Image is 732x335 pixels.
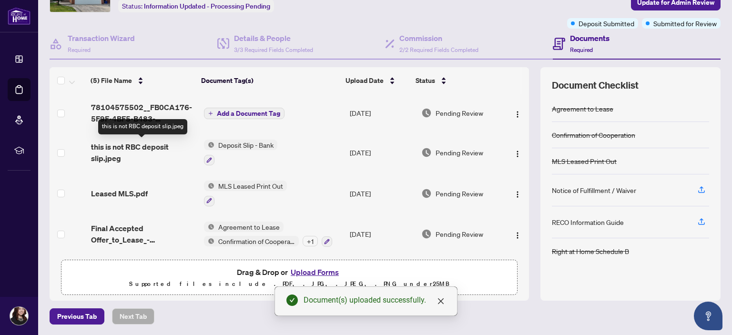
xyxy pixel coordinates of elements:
[412,67,497,94] th: Status
[87,67,197,94] th: (5) File Name
[437,297,445,305] span: close
[98,119,187,134] div: this is not RBC deposit slip.jpeg
[346,75,384,86] span: Upload Date
[303,236,318,246] div: + 1
[510,145,525,160] button: Logo
[342,67,412,94] th: Upload Date
[552,185,636,195] div: Notice of Fulfillment / Waiver
[436,188,483,199] span: Pending Review
[510,105,525,121] button: Logo
[204,236,214,246] img: Status Icon
[204,222,332,247] button: Status IconAgreement to LeaseStatus IconConfirmation of Cooperation+1
[552,246,629,256] div: Right at Home Schedule B
[57,309,97,324] span: Previous Tab
[208,111,213,116] span: plus
[514,111,521,118] img: Logo
[552,156,617,166] div: MLS Leased Print Out
[91,102,196,124] span: 78104575502__FB0CA176-5F9F-4BF5-B483-A756C06B7BB1 1.jpeg
[91,75,132,86] span: (5) File Name
[68,46,91,53] span: Required
[214,181,287,191] span: MLS Leased Print Out
[217,110,280,117] span: Add a Document Tag
[204,181,214,191] img: Status Icon
[514,191,521,198] img: Logo
[214,140,277,150] span: Deposit Slip - Bank
[510,186,525,201] button: Logo
[67,278,511,290] p: Supported files include .PDF, .JPG, .JPEG, .PNG under 25 MB
[204,140,277,165] button: Status IconDeposit Slip - Bank
[237,266,342,278] span: Drag & Drop or
[346,132,417,173] td: [DATE]
[346,173,417,214] td: [DATE]
[144,2,270,10] span: Information Updated - Processing Pending
[10,307,28,325] img: Profile Icon
[234,46,313,53] span: 3/3 Required Fields Completed
[61,260,517,295] span: Drag & Drop orUpload FormsSupported files include .PDF, .JPG, .JPEG, .PNG under25MB
[436,108,483,118] span: Pending Review
[570,32,610,44] h4: Documents
[653,18,717,29] span: Submitted for Review
[204,140,214,150] img: Status Icon
[514,150,521,158] img: Logo
[91,188,148,199] span: Leased MLS.pdf
[436,147,483,158] span: Pending Review
[514,232,521,239] img: Logo
[579,18,634,29] span: Deposit Submitted
[204,108,285,119] button: Add a Document Tag
[8,7,30,25] img: logo
[421,147,432,158] img: Document Status
[204,181,287,206] button: Status IconMLS Leased Print Out
[91,223,196,245] span: Final Accepted Offer_to_Lease_-_97_Belvedere_Crescent_Lower.pdf
[286,294,298,306] span: check-circle
[552,79,639,92] span: Document Checklist
[204,107,285,120] button: Add a Document Tag
[570,46,593,53] span: Required
[436,229,483,239] span: Pending Review
[197,67,342,94] th: Document Tag(s)
[510,226,525,242] button: Logo
[416,75,435,86] span: Status
[346,94,417,132] td: [DATE]
[204,222,214,232] img: Status Icon
[304,294,446,306] div: Document(s) uploaded successfully.
[91,141,196,164] span: this is not RBC deposit slip.jpeg
[346,254,417,295] td: [DATE]
[552,130,635,140] div: Confirmation of Cooperation
[214,236,299,246] span: Confirmation of Cooperation
[421,108,432,118] img: Document Status
[436,296,446,306] a: Close
[399,32,478,44] h4: Commission
[552,217,624,227] div: RECO Information Guide
[346,214,417,255] td: [DATE]
[552,103,613,114] div: Agreement to Lease
[694,302,722,330] button: Open asap
[50,308,104,325] button: Previous Tab
[112,308,154,325] button: Next Tab
[214,222,284,232] span: Agreement to Lease
[399,46,478,53] span: 2/2 Required Fields Completed
[288,266,342,278] button: Upload Forms
[234,32,313,44] h4: Details & People
[421,188,432,199] img: Document Status
[421,229,432,239] img: Document Status
[68,32,135,44] h4: Transaction Wizard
